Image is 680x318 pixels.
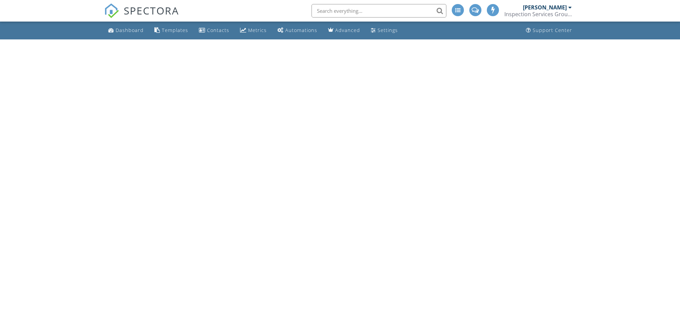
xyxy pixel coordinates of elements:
[275,24,320,37] a: Automations (Advanced)
[106,24,146,37] a: Dashboard
[162,27,188,33] div: Templates
[533,27,572,33] div: Support Center
[378,27,398,33] div: Settings
[504,11,572,18] div: Inspection Services Group Inc
[523,24,575,37] a: Support Center
[196,24,232,37] a: Contacts
[124,3,179,18] span: SPECTORA
[248,27,267,33] div: Metrics
[104,9,179,23] a: SPECTORA
[312,4,446,18] input: Search everything...
[325,24,363,37] a: Advanced
[104,3,119,18] img: The Best Home Inspection Software - Spectora
[207,27,229,33] div: Contacts
[237,24,269,37] a: Metrics
[116,27,144,33] div: Dashboard
[285,27,317,33] div: Automations
[335,27,360,33] div: Advanced
[368,24,401,37] a: Settings
[152,24,191,37] a: Templates
[523,4,567,11] div: [PERSON_NAME]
